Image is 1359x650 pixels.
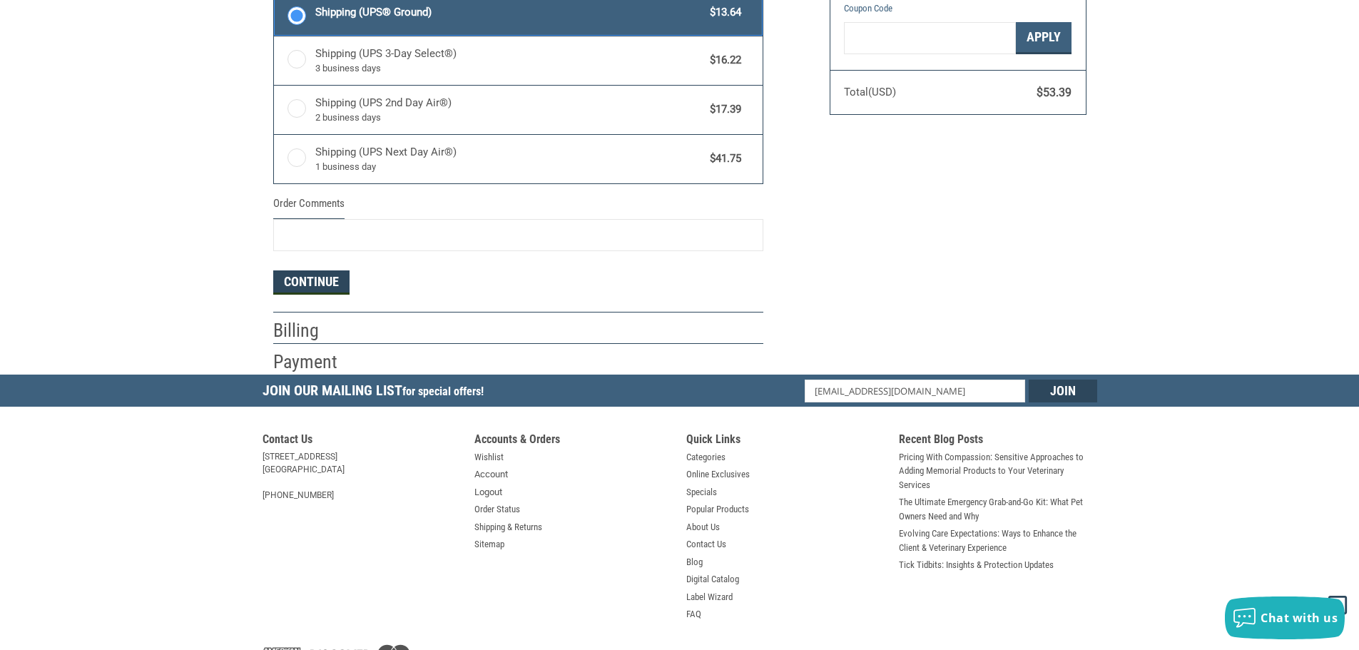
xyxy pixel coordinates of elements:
[686,432,885,450] h5: Quick Links
[474,537,504,552] a: Sitemap
[844,3,892,14] a: Coupon Code
[1016,22,1072,54] button: Apply
[703,101,742,118] span: $17.39
[474,485,502,499] a: Logout
[263,375,491,411] h5: Join Our Mailing List
[315,160,703,174] span: 1 business day
[1029,380,1097,402] input: Join
[686,590,733,604] a: Label Wizard
[844,86,896,98] span: Total (USD)
[474,450,504,464] a: Wishlist
[703,151,742,167] span: $41.75
[315,46,703,76] span: Shipping (UPS 3-Day Select®)
[686,537,726,552] a: Contact Us
[273,319,357,342] h2: Billing
[899,432,1097,450] h5: Recent Blog Posts
[474,432,673,450] h5: Accounts & Orders
[1225,596,1345,639] button: Chat with us
[805,380,1025,402] input: Email
[686,485,717,499] a: Specials
[273,350,357,374] h2: Payment
[899,450,1097,492] a: Pricing With Compassion: Sensitive Approaches to Adding Memorial Products to Your Veterinary Serv...
[703,52,742,68] span: $16.22
[1037,86,1072,99] span: $53.39
[474,502,520,517] a: Order Status
[899,495,1097,523] a: The Ultimate Emergency Grab-and-Go Kit: What Pet Owners Need and Why
[315,95,703,125] span: Shipping (UPS 2nd Day Air®)
[686,502,749,517] a: Popular Products
[899,558,1054,572] a: Tick Tidbits: Insights & Protection Updates
[703,4,742,21] span: $13.64
[315,144,703,174] span: Shipping (UPS Next Day Air®)
[686,607,701,621] a: FAQ
[899,527,1097,554] a: Evolving Care Expectations: Ways to Enhance the Client & Veterinary Experience
[686,555,703,569] a: Blog
[263,450,461,502] address: [STREET_ADDRESS] [GEOGRAPHIC_DATA] [PHONE_NUMBER]
[315,61,703,76] span: 3 business days
[1261,610,1338,626] span: Chat with us
[474,520,542,534] a: Shipping & Returns
[273,270,350,295] button: Continue
[273,195,345,219] legend: Order Comments
[686,467,750,482] a: Online Exclusives
[686,520,720,534] a: About Us
[686,450,726,464] a: Categories
[315,111,703,125] span: 2 business days
[263,432,461,450] h5: Contact Us
[474,467,508,482] a: Account
[844,22,1016,54] input: Gift Certificate or Coupon Code
[402,385,484,398] span: for special offers!
[686,572,739,586] a: Digital Catalog
[315,4,703,21] span: Shipping (UPS® Ground)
